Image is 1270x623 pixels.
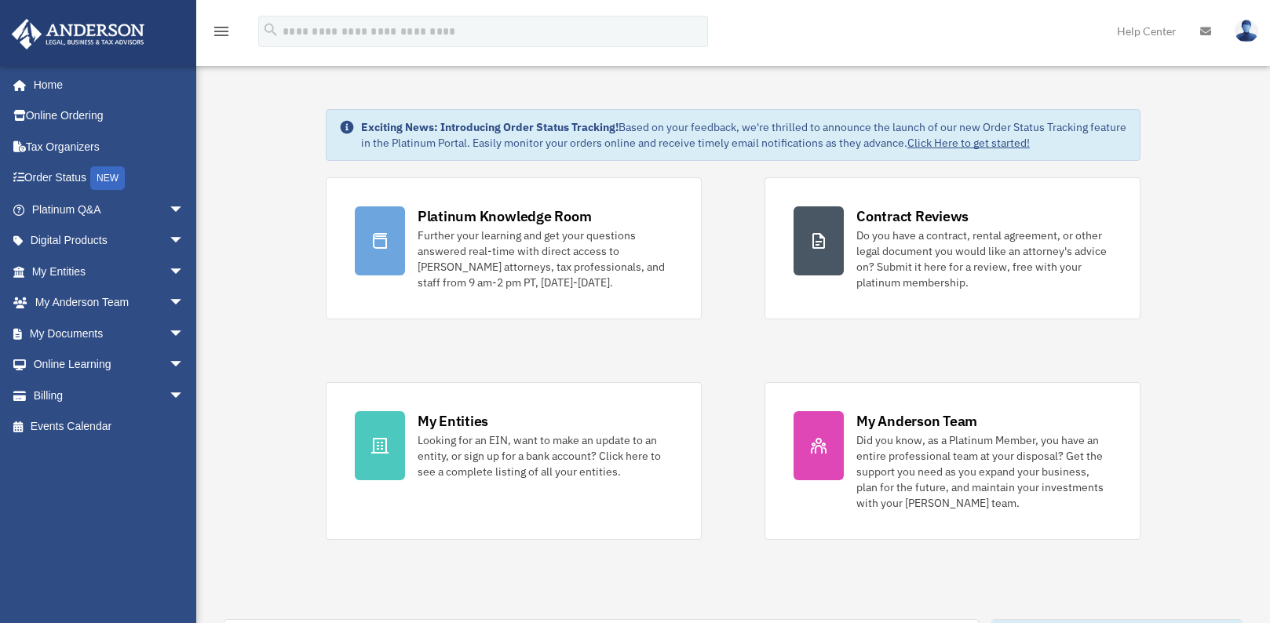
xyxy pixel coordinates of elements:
[361,119,1127,151] div: Based on your feedback, we're thrilled to announce the launch of our new Order Status Tracking fe...
[11,162,208,195] a: Order StatusNEW
[418,411,488,431] div: My Entities
[169,194,200,226] span: arrow_drop_down
[856,206,969,226] div: Contract Reviews
[361,120,619,134] strong: Exciting News: Introducing Order Status Tracking!
[169,318,200,350] span: arrow_drop_down
[262,21,279,38] i: search
[212,27,231,41] a: menu
[11,411,208,443] a: Events Calendar
[1235,20,1258,42] img: User Pic
[856,432,1111,511] div: Did you know, as a Platinum Member, you have an entire professional team at your disposal? Get th...
[11,318,208,349] a: My Documentsarrow_drop_down
[856,228,1111,290] div: Do you have a contract, rental agreement, or other legal document you would like an attorney's ad...
[7,19,149,49] img: Anderson Advisors Platinum Portal
[169,287,200,319] span: arrow_drop_down
[418,228,673,290] div: Further your learning and get your questions answered real-time with direct access to [PERSON_NAM...
[907,136,1030,150] a: Click Here to get started!
[765,382,1140,540] a: My Anderson Team Did you know, as a Platinum Member, you have an entire professional team at your...
[765,177,1140,319] a: Contract Reviews Do you have a contract, rental agreement, or other legal document you would like...
[169,225,200,257] span: arrow_drop_down
[169,380,200,412] span: arrow_drop_down
[11,380,208,411] a: Billingarrow_drop_down
[326,382,702,540] a: My Entities Looking for an EIN, want to make an update to an entity, or sign up for a bank accoun...
[11,100,208,132] a: Online Ordering
[11,225,208,257] a: Digital Productsarrow_drop_down
[418,432,673,479] div: Looking for an EIN, want to make an update to an entity, or sign up for a bank account? Click her...
[169,256,200,288] span: arrow_drop_down
[326,177,702,319] a: Platinum Knowledge Room Further your learning and get your questions answered real-time with dire...
[11,69,200,100] a: Home
[90,166,125,190] div: NEW
[212,22,231,41] i: menu
[11,256,208,287] a: My Entitiesarrow_drop_down
[856,411,977,431] div: My Anderson Team
[418,206,592,226] div: Platinum Knowledge Room
[11,349,208,381] a: Online Learningarrow_drop_down
[11,131,208,162] a: Tax Organizers
[169,349,200,381] span: arrow_drop_down
[11,287,208,319] a: My Anderson Teamarrow_drop_down
[11,194,208,225] a: Platinum Q&Aarrow_drop_down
